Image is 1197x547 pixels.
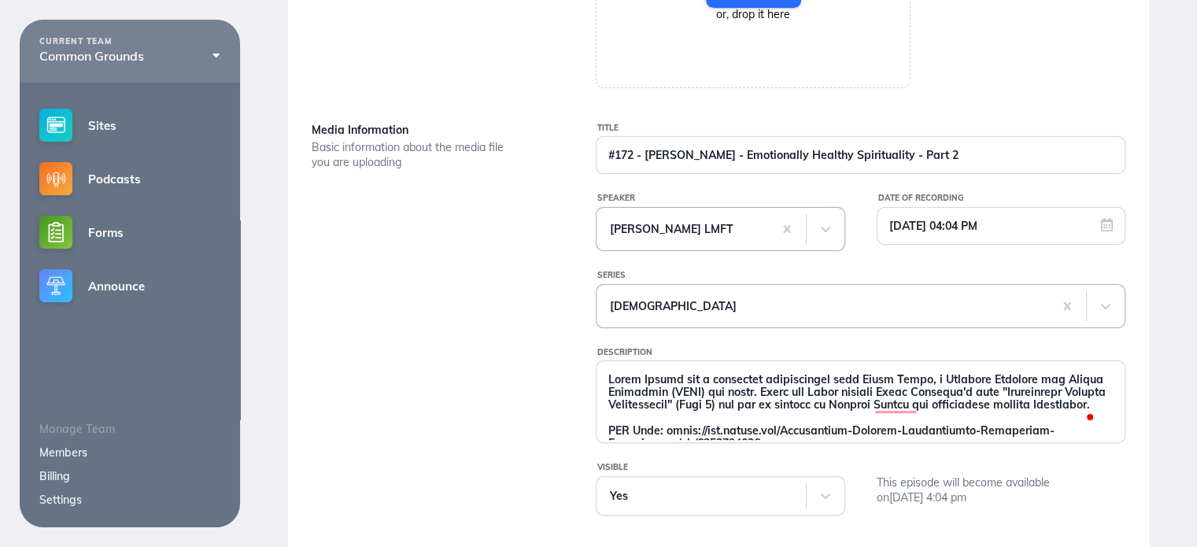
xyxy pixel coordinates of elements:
[878,190,1125,207] div: Date of Recording
[39,162,72,195] img: podcasts-small@2x.png
[20,98,240,152] a: Sites
[20,259,240,312] a: Announce
[706,8,801,20] div: or, drop it here
[610,490,792,502] div: Yes
[877,475,1050,504] span: This episode will become available on [DATE] 4:04 pm
[597,137,1125,173] input: New Episode Title
[597,459,844,476] div: Visible
[39,49,220,63] div: Common Grounds
[39,422,115,436] span: Manage Team
[597,267,1125,284] div: Series
[39,269,72,302] img: announce-small@2x.png
[39,109,72,142] img: sites-small@2x.png
[39,493,82,507] a: Settings
[597,344,1125,361] div: Description
[20,152,240,205] a: Podcasts
[597,361,1125,440] textarea: To enrich screen reader interactions, please activate Accessibility in Grammarly extension settings
[312,120,556,140] div: Media Information
[39,469,70,483] a: Billing
[312,140,508,170] div: Basic information about the media file you are uploading
[597,120,1125,137] div: Title
[39,216,72,249] img: forms-small@2x.png
[39,445,87,460] a: Members
[597,190,844,207] div: Speaker
[20,205,240,259] a: Forms
[39,37,220,46] div: CURRENT TEAM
